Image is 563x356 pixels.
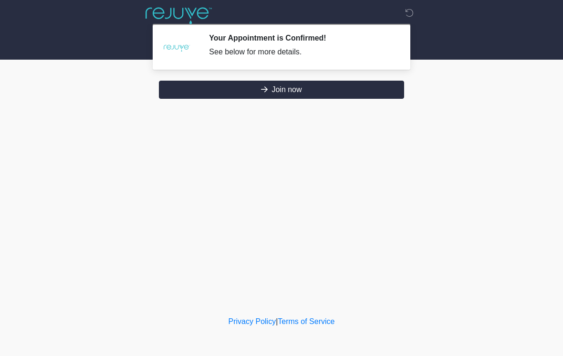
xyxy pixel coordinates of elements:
div: See below for more details. [209,46,394,58]
button: Join now [159,81,404,99]
a: Privacy Policy [229,317,276,325]
h2: Your Appointment is Confirmed! [209,33,394,42]
img: Rejuve Clinics Logo [146,7,212,24]
a: | [276,317,278,325]
a: Terms of Service [278,317,334,325]
img: Agent Avatar [162,33,191,62]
